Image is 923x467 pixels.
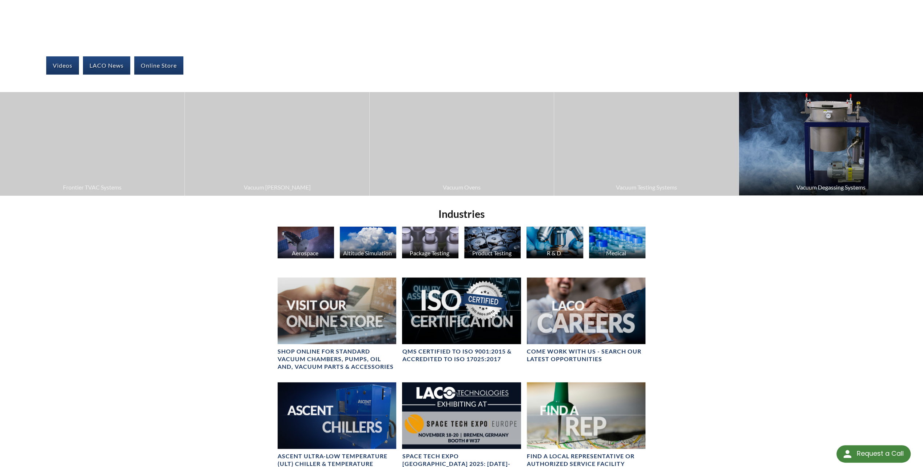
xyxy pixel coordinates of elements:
[402,278,521,363] a: ISO Certification headerQMS CERTIFIED to ISO 9001:2015 & Accredited to ISO 17025:2017
[589,227,645,260] a: Medical Medication Bottles image
[46,56,79,75] a: Videos
[463,250,520,256] div: Product Testing
[527,278,645,363] a: Header for LACO Careers OpportunitiesCOME WORK WITH US - SEARCH OUR LATEST OPPORTUNITIES
[402,227,458,258] img: Perfume Bottles image
[188,183,365,192] span: Vacuum [PERSON_NAME]
[402,348,521,363] h4: QMS CERTIFIED to ISO 9001:2015 & Accredited to ISO 17025:2017
[276,250,333,256] div: Aerospace
[278,227,334,260] a: Aerospace Satellite image
[588,250,645,256] div: Medical
[464,227,521,258] img: Hard Drives image
[856,445,903,462] div: Request a Call
[526,227,583,260] a: R & D Microscope image
[743,183,919,192] span: Vacuum Degassing Systems
[527,348,645,363] h4: COME WORK WITH US - SEARCH OUR LATEST OPPORTUNITIES
[464,227,521,260] a: Product Testing Hard Drives image
[558,183,735,192] span: Vacuum Testing Systems
[589,227,645,258] img: Medication Bottles image
[842,448,853,460] img: round button
[83,56,130,75] a: LACO News
[836,445,911,463] div: Request a Call
[339,250,395,256] div: Altitude Simulation
[185,92,369,195] a: Vacuum [PERSON_NAME]
[526,227,583,258] img: Microscope image
[402,227,458,260] a: Package Testing Perfume Bottles image
[4,183,181,192] span: Frontier TVAC Systems
[370,92,554,195] a: Vacuum Ovens
[275,207,648,221] h2: Industries
[401,250,458,256] div: Package Testing
[373,183,550,192] span: Vacuum Ovens
[134,56,183,75] a: Online Store
[340,227,396,260] a: Altitude Simulation Altitude Simulation, Clouds
[739,92,923,195] img: Degassing System image
[525,250,582,256] div: R & D
[739,92,923,195] a: Vacuum Degassing Systems
[278,278,396,371] a: Visit Our Online Store headerSHOP ONLINE FOR STANDARD VACUUM CHAMBERS, PUMPS, OIL AND, VACUUM PAR...
[278,227,334,258] img: Satellite image
[340,227,396,258] img: Altitude Simulation, Clouds
[278,348,396,370] h4: SHOP ONLINE FOR STANDARD VACUUM CHAMBERS, PUMPS, OIL AND, VACUUM PARTS & ACCESSORIES
[554,92,738,195] a: Vacuum Testing Systems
